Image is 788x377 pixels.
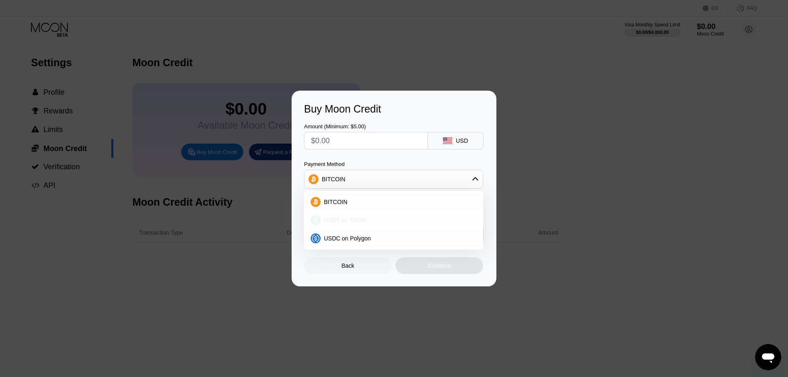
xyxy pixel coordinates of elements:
[456,137,468,144] div: USD
[755,344,781,370] iframe: Mesajlaşma penceresini başlatma düğmesi
[324,199,347,205] span: BITCOIN
[324,217,366,223] span: USDT on TRON
[311,132,421,149] input: $0.00
[307,194,481,210] div: BITCOIN
[307,212,481,228] div: USDT on TRON
[304,123,428,130] div: Amount (Minimum: $5.00)
[304,171,483,187] div: BITCOIN
[304,161,483,167] div: Payment Method
[304,103,484,115] div: Buy Moon Credit
[324,235,371,242] span: USDC on Polygon
[304,257,392,274] div: Back
[322,176,345,182] div: BITCOIN
[342,262,354,269] div: Back
[307,230,481,247] div: USDC on Polygon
